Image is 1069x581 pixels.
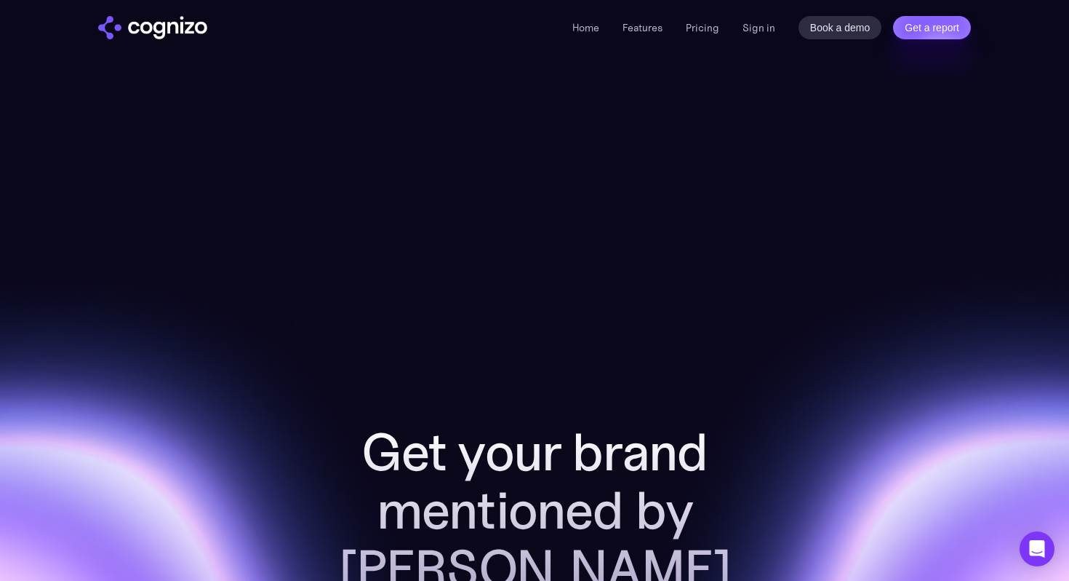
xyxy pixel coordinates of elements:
a: Home [572,21,599,34]
a: Get a report [893,16,971,39]
div: Open Intercom Messenger [1020,531,1054,566]
img: cognizo logo [98,16,207,39]
a: Pricing [686,21,719,34]
a: Features [622,21,662,34]
a: home [98,16,207,39]
a: Sign in [742,19,775,36]
a: Book a demo [798,16,882,39]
